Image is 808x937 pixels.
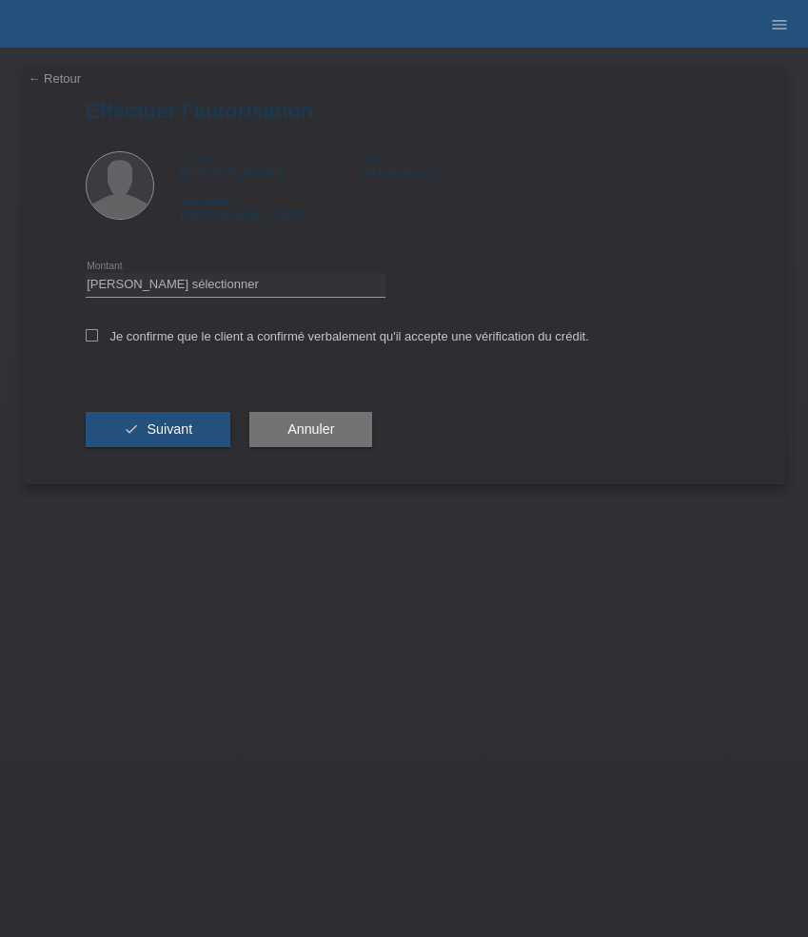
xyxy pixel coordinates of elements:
[770,15,789,34] i: menu
[181,194,362,223] div: [GEOGRAPHIC_DATA]
[147,421,192,437] span: Suivant
[181,153,218,165] span: Prénom
[124,421,139,437] i: check
[361,151,542,180] div: Allanfranchini
[86,329,589,343] label: Je confirme que le client a confirmé verbalement qu'il accepte une vérification du crédit.
[760,18,798,29] a: menu
[29,71,82,86] a: ← Retour
[86,412,231,448] button: check Suivant
[287,421,334,437] span: Annuler
[181,151,362,180] div: [PERSON_NAME]
[249,412,372,448] button: Annuler
[86,99,723,123] h1: Effectuer l’autorisation
[181,196,230,207] span: Nationalité
[361,153,383,165] span: Nom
